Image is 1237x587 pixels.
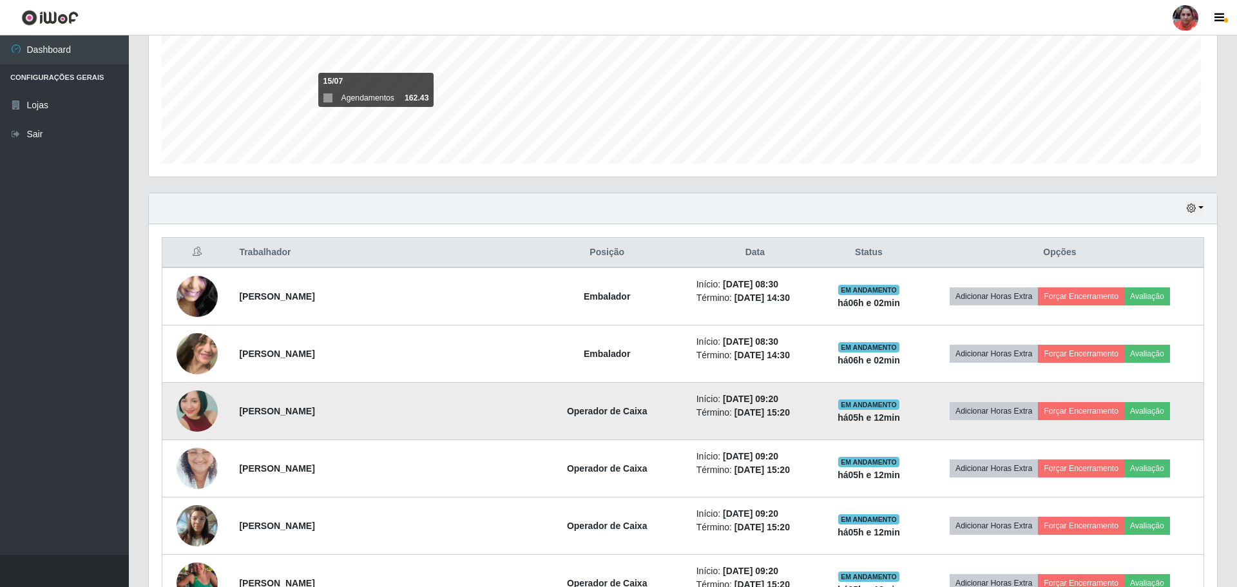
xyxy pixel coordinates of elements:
[723,566,778,576] time: [DATE] 09:20
[1038,345,1124,363] button: Forçar Encerramento
[950,517,1038,535] button: Adicionar Horas Extra
[1038,402,1124,420] button: Forçar Encerramento
[916,238,1204,268] th: Opções
[696,564,814,578] li: Início:
[696,450,814,463] li: Início:
[734,293,790,303] time: [DATE] 14:30
[696,278,814,291] li: Início:
[567,406,647,416] strong: Operador de Caixa
[838,572,899,582] span: EM ANDAMENTO
[1124,517,1170,535] button: Avaliação
[950,459,1038,477] button: Adicionar Horas Extra
[838,285,899,295] span: EM ANDAMENTO
[1124,287,1170,305] button: Avaliação
[696,335,814,349] li: Início:
[838,399,899,410] span: EM ANDAMENTO
[950,402,1038,420] button: Adicionar Horas Extra
[838,514,899,524] span: EM ANDAMENTO
[567,463,647,474] strong: Operador de Caixa
[1038,517,1124,535] button: Forçar Encerramento
[723,336,778,347] time: [DATE] 08:30
[231,238,525,268] th: Trabalhador
[177,326,218,381] img: 1755874348171.jpeg
[821,238,916,268] th: Status
[696,521,814,534] li: Término:
[1038,287,1124,305] button: Forçar Encerramento
[177,367,218,454] img: 1752018104421.jpeg
[838,457,899,467] span: EM ANDAMENTO
[838,527,900,537] strong: há 05 h e 12 min
[950,287,1038,305] button: Adicionar Horas Extra
[838,298,900,308] strong: há 06 h e 02 min
[584,349,630,359] strong: Embalador
[696,463,814,477] li: Término:
[689,238,821,268] th: Data
[734,407,790,418] time: [DATE] 15:20
[567,521,647,531] strong: Operador de Caixa
[838,470,900,480] strong: há 05 h e 12 min
[526,238,689,268] th: Posição
[1124,459,1170,477] button: Avaliação
[723,394,778,404] time: [DATE] 09:20
[696,392,814,406] li: Início:
[584,291,630,302] strong: Embalador
[838,342,899,352] span: EM ANDAMENTO
[950,345,1038,363] button: Adicionar Horas Extra
[723,451,778,461] time: [DATE] 09:20
[838,355,900,365] strong: há 06 h e 02 min
[177,432,218,505] img: 1677848309634.jpeg
[723,508,778,519] time: [DATE] 09:20
[1124,345,1170,363] button: Avaliação
[1124,402,1170,420] button: Avaliação
[177,251,218,343] img: 1746055016214.jpeg
[696,291,814,305] li: Término:
[734,350,790,360] time: [DATE] 14:30
[21,10,79,26] img: CoreUI Logo
[239,291,314,302] strong: [PERSON_NAME]
[734,522,790,532] time: [DATE] 15:20
[239,406,314,416] strong: [PERSON_NAME]
[734,465,790,475] time: [DATE] 15:20
[239,521,314,531] strong: [PERSON_NAME]
[177,498,218,553] img: 1735410099606.jpeg
[239,463,314,474] strong: [PERSON_NAME]
[1038,459,1124,477] button: Forçar Encerramento
[696,349,814,362] li: Término:
[696,507,814,521] li: Início:
[838,412,900,423] strong: há 05 h e 12 min
[723,279,778,289] time: [DATE] 08:30
[239,349,314,359] strong: [PERSON_NAME]
[696,406,814,419] li: Término:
